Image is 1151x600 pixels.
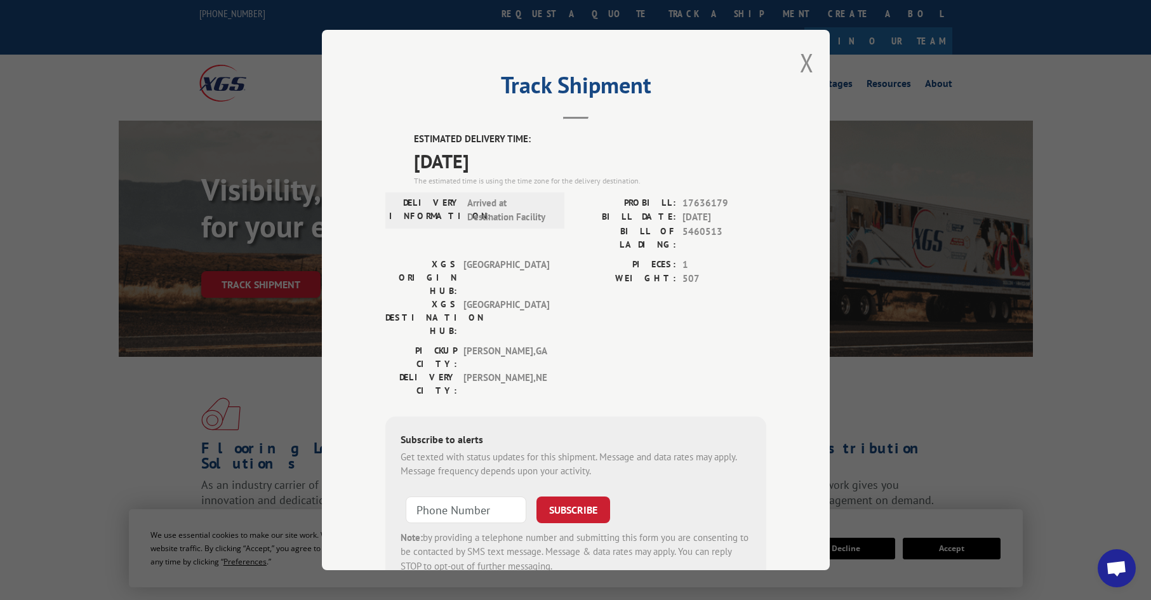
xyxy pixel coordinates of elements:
[414,175,766,187] div: The estimated time is using the time zone for the delivery destination.
[385,371,457,397] label: DELIVERY CITY:
[536,497,610,523] button: SUBSCRIBE
[463,344,549,371] span: [PERSON_NAME] , GA
[406,497,526,523] input: Phone Number
[463,258,549,298] span: [GEOGRAPHIC_DATA]
[385,298,457,338] label: XGS DESTINATION HUB:
[401,531,423,543] strong: Note:
[682,258,766,272] span: 1
[401,531,751,574] div: by providing a telephone number and submitting this form you are consenting to be contacted by SM...
[385,258,457,298] label: XGS ORIGIN HUB:
[401,450,751,479] div: Get texted with status updates for this shipment. Message and data rates may apply. Message frequ...
[576,225,676,251] label: BILL OF LADING:
[463,371,549,397] span: [PERSON_NAME] , NE
[800,46,814,79] button: Close modal
[576,272,676,286] label: WEIGHT:
[682,196,766,211] span: 17636179
[1098,549,1136,587] div: Open chat
[414,147,766,175] span: [DATE]
[401,432,751,450] div: Subscribe to alerts
[576,196,676,211] label: PROBILL:
[467,196,553,225] span: Arrived at Destination Facility
[414,132,766,147] label: ESTIMATED DELIVERY TIME:
[389,196,461,225] label: DELIVERY INFORMATION:
[385,344,457,371] label: PICKUP CITY:
[576,210,676,225] label: BILL DATE:
[576,258,676,272] label: PIECES:
[682,225,766,251] span: 5460513
[463,298,549,338] span: [GEOGRAPHIC_DATA]
[682,210,766,225] span: [DATE]
[385,76,766,100] h2: Track Shipment
[682,272,766,286] span: 507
